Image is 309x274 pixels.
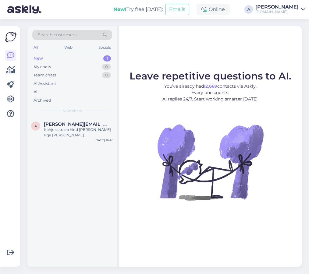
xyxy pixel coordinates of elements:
div: AI Assistant [34,81,56,87]
b: 12,669 [204,83,217,89]
img: No Chat active [155,107,265,217]
div: All [32,44,39,51]
span: Leave repetitive questions to AI. [130,70,291,82]
p: You’ve already had contacts via Askly. Every one counts. AI replies 24/7. Start working smarter [... [130,83,291,102]
button: Emails [165,4,189,15]
div: [PERSON_NAME] [255,5,299,9]
span: New chats [62,108,82,114]
b: New! [113,6,126,12]
div: A [244,5,253,14]
div: [DATE] 16:46 [94,138,113,142]
div: 0 [102,72,111,78]
div: 1 [103,55,111,61]
div: Try free [DATE]: [113,6,163,13]
div: New [34,55,43,61]
div: [DOMAIN_NAME] [255,9,299,14]
img: Askly Logo [5,31,16,43]
span: Search customers [38,32,76,38]
div: My chats [34,64,51,70]
div: Online [197,4,230,15]
div: Kahjuks tuleb hind [PERSON_NAME] liiga [PERSON_NAME]. [44,127,113,138]
div: Web [63,44,74,51]
div: 0 [102,64,111,70]
a: [PERSON_NAME][DOMAIN_NAME] [255,5,305,14]
span: angela.tammekivi@gmail.com [44,121,107,127]
div: Archived [34,97,51,104]
span: a [34,124,37,128]
div: Socials [97,44,112,51]
div: Team chats [34,72,56,78]
div: All [34,89,39,95]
